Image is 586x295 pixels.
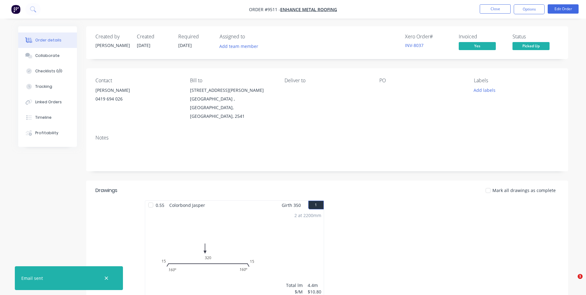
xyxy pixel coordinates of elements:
[190,78,275,83] div: Bill to
[95,86,180,106] div: [PERSON_NAME]0419 694 026
[35,130,58,136] div: Profitability
[308,201,324,209] button: 1
[21,275,43,281] div: Email sent
[18,32,77,48] button: Order details
[548,4,579,14] button: Edit Order
[459,34,505,40] div: Invoiced
[18,110,77,125] button: Timeline
[153,201,167,210] span: 0.55
[280,6,337,12] a: Enhance Metal Roofing
[18,63,77,79] button: Checklists 0/0
[286,289,303,295] div: $/M
[35,84,52,89] div: Tracking
[459,42,496,50] span: Yes
[512,42,550,50] span: Picked Up
[95,95,180,103] div: 0419 694 026
[95,135,559,141] div: Notes
[95,34,129,40] div: Created by
[512,34,559,40] div: Status
[137,42,150,48] span: [DATE]
[18,48,77,63] button: Collaborate
[18,79,77,94] button: Tracking
[95,42,129,49] div: [PERSON_NAME]
[220,42,262,50] button: Add team member
[474,78,559,83] div: Labels
[216,42,261,50] button: Add team member
[190,95,275,121] div: [GEOGRAPHIC_DATA] , [GEOGRAPHIC_DATA], [GEOGRAPHIC_DATA], 2541
[294,212,321,219] div: 2 at 2200mm
[95,78,180,83] div: Contact
[18,125,77,141] button: Profitability
[405,42,424,48] a: INV-8037
[514,4,545,14] button: Options
[35,37,61,43] div: Order details
[405,34,451,40] div: Xero Order #
[35,68,62,74] div: Checklists 0/0
[137,34,171,40] div: Created
[95,86,180,95] div: [PERSON_NAME]
[492,187,556,194] span: Mark all drawings as complete
[285,78,369,83] div: Deliver to
[379,78,464,83] div: PO
[35,115,52,120] div: Timeline
[220,34,281,40] div: Assigned to
[565,274,580,289] iframe: Intercom live chat
[578,274,583,279] span: 1
[308,282,321,289] div: 4.4m
[190,86,275,121] div: [STREET_ADDRESS][PERSON_NAME][GEOGRAPHIC_DATA] , [GEOGRAPHIC_DATA], [GEOGRAPHIC_DATA], 2541
[282,201,301,210] span: Girth 350
[178,34,212,40] div: Required
[308,289,321,295] div: $10.80
[35,53,60,58] div: Collaborate
[249,6,280,12] span: Order #9511 -
[190,86,275,95] div: [STREET_ADDRESS][PERSON_NAME]
[512,42,550,51] button: Picked Up
[95,187,117,194] div: Drawings
[18,94,77,110] button: Linked Orders
[167,201,208,210] span: Colorbond Jasper
[480,4,511,14] button: Close
[470,86,499,94] button: Add labels
[286,282,303,289] div: Total lm
[178,42,192,48] span: [DATE]
[11,5,20,14] img: Factory
[35,99,62,105] div: Linked Orders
